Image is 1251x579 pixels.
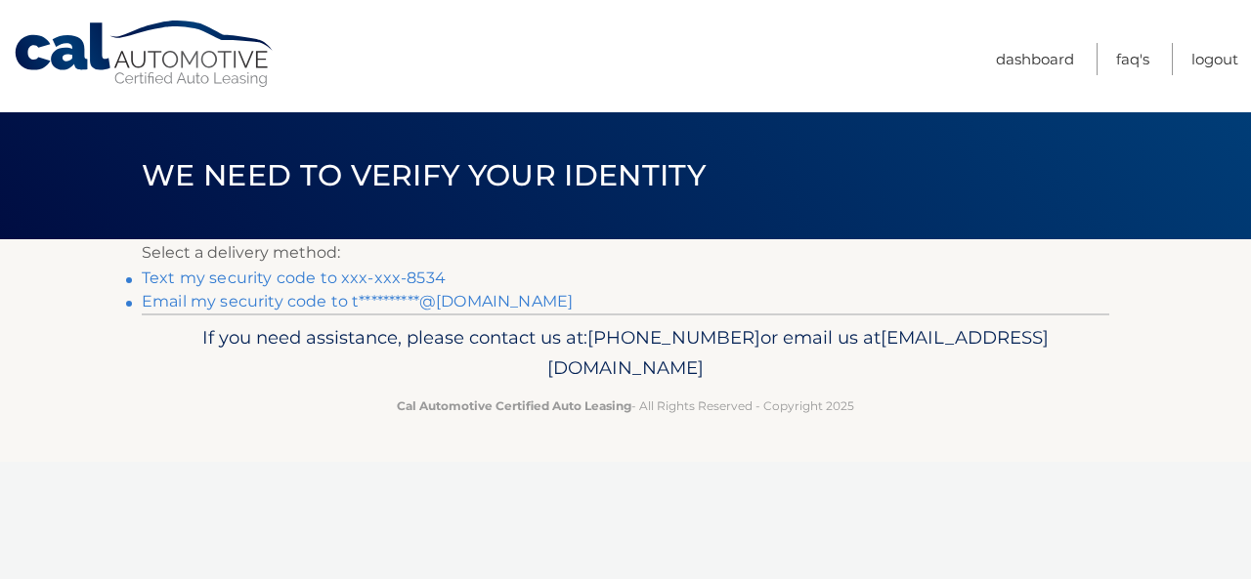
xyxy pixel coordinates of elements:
[1116,43,1149,75] a: FAQ's
[397,398,631,413] strong: Cal Automotive Certified Auto Leasing
[154,395,1097,416] p: - All Rights Reserved - Copyright 2025
[996,43,1074,75] a: Dashboard
[587,326,760,349] span: [PHONE_NUMBER]
[142,239,1109,267] p: Select a delivery method:
[142,157,706,193] span: We need to verify your identity
[154,322,1097,385] p: If you need assistance, please contact us at: or email us at
[142,292,573,310] a: Email my security code to t**********@[DOMAIN_NAME]
[142,269,446,287] a: Text my security code to xxx-xxx-8534
[13,20,277,89] a: Cal Automotive
[1191,43,1238,75] a: Logout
